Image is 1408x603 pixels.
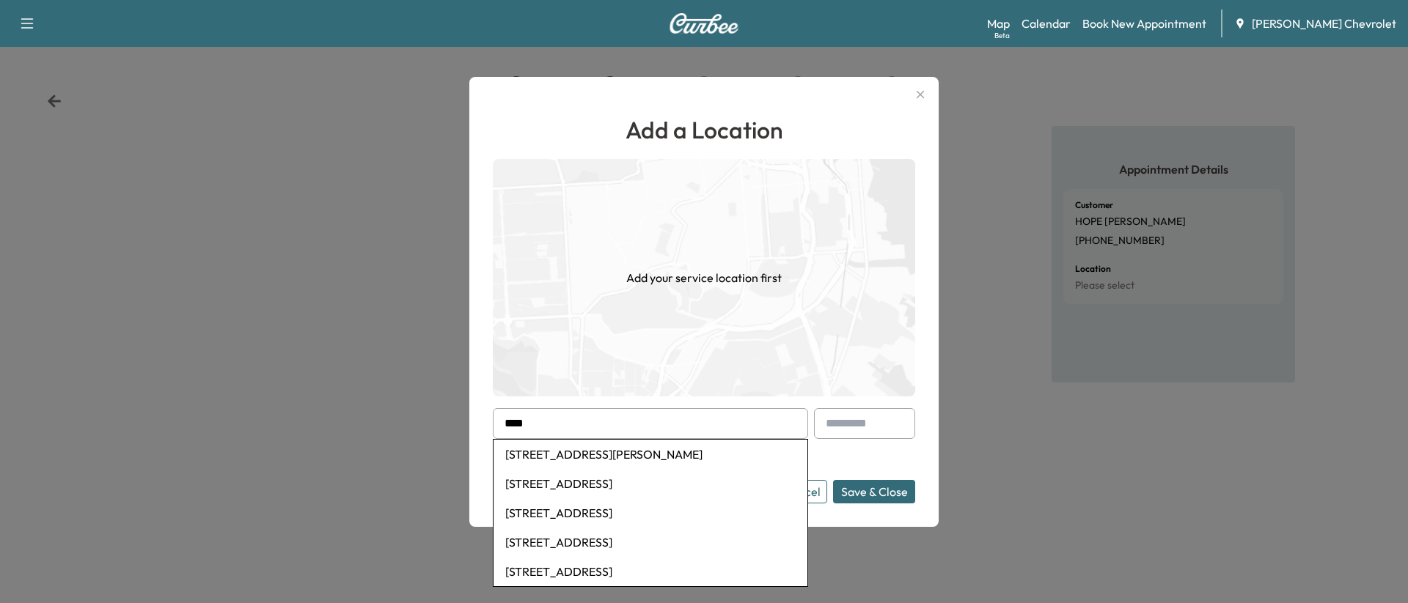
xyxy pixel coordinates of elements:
img: empty-map-CL6vilOE.png [493,159,915,396]
li: [STREET_ADDRESS] [494,557,807,586]
h1: Add a Location [493,112,915,147]
a: MapBeta [987,15,1010,32]
span: [PERSON_NAME] Chevrolet [1252,15,1396,32]
a: Calendar [1022,15,1071,32]
li: [STREET_ADDRESS] [494,469,807,498]
h1: Add your service location first [626,269,782,286]
button: Save & Close [833,480,915,503]
div: Beta [994,30,1010,41]
li: [STREET_ADDRESS] [494,528,807,557]
img: Curbee Logo [669,13,739,34]
a: Book New Appointment [1082,15,1206,32]
li: [STREET_ADDRESS][PERSON_NAME] [494,440,807,469]
li: [STREET_ADDRESS] [494,498,807,528]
